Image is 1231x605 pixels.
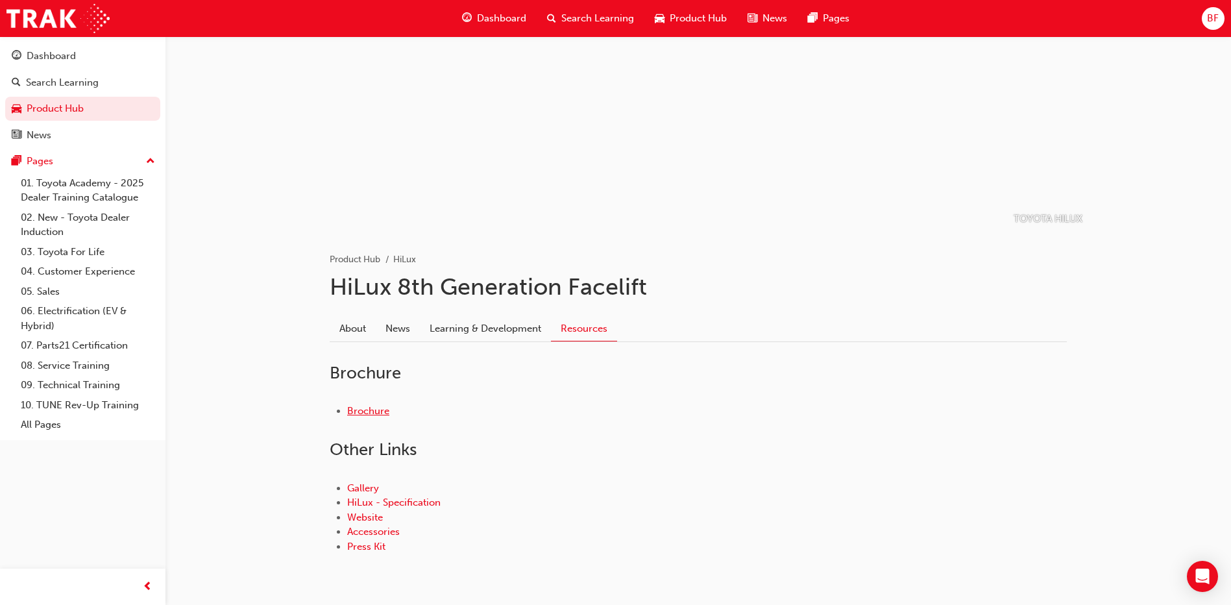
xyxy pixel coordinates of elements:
a: 04. Customer Experience [16,262,160,282]
li: HiLux [393,253,416,267]
button: BF [1202,7,1225,30]
span: car-icon [12,103,21,115]
a: Resources [551,316,617,341]
a: 08. Service Training [16,356,160,376]
span: guage-icon [12,51,21,62]
span: Search Learning [561,11,634,26]
a: Product Hub [5,97,160,121]
a: guage-iconDashboard [452,5,537,32]
span: guage-icon [462,10,472,27]
a: 01. Toyota Academy - 2025 Dealer Training Catalogue [16,173,160,208]
span: News [762,11,787,26]
h2: Brochure [330,363,1067,384]
a: Product Hub [330,254,380,265]
a: Learning & Development [420,316,551,341]
a: 05. Sales [16,282,160,302]
span: up-icon [146,153,155,170]
button: DashboardSearch LearningProduct HubNews [5,42,160,149]
div: Search Learning [26,75,99,90]
a: 02. New - Toyota Dealer Induction [16,208,160,242]
div: Pages [27,154,53,169]
a: All Pages [16,415,160,435]
span: pages-icon [808,10,818,27]
a: News [5,123,160,147]
span: prev-icon [143,579,152,595]
span: search-icon [12,77,21,89]
button: Pages [5,149,160,173]
a: Gallery [347,482,379,494]
a: 07. Parts21 Certification [16,336,160,356]
a: News [376,316,420,341]
span: BF [1207,11,1219,26]
a: 09. Technical Training [16,375,160,395]
h1: HiLux 8th Generation Facelift [330,273,1067,301]
a: news-iconNews [737,5,798,32]
a: search-iconSearch Learning [537,5,644,32]
span: news-icon [12,130,21,142]
span: car-icon [655,10,664,27]
span: Dashboard [477,11,526,26]
a: car-iconProduct Hub [644,5,737,32]
span: pages-icon [12,156,21,167]
a: Press Kit [347,541,385,552]
a: Website [347,512,383,523]
span: Product Hub [670,11,727,26]
a: Dashboard [5,44,160,68]
a: Accessories [347,526,400,537]
a: About [330,316,376,341]
span: Pages [823,11,849,26]
span: search-icon [547,10,556,27]
a: 03. Toyota For Life [16,242,160,262]
a: 06. Electrification (EV & Hybrid) [16,301,160,336]
a: pages-iconPages [798,5,860,32]
p: TOYOTA HILUX [1014,212,1082,227]
span: news-icon [748,10,757,27]
img: Trak [6,4,110,33]
a: HiLux - Specification [347,497,441,508]
a: Brochure [347,405,389,417]
h2: Other Links [330,439,1067,460]
div: Open Intercom Messenger [1187,561,1218,592]
a: 10. TUNE Rev-Up Training [16,395,160,415]
div: Dashboard [27,49,76,64]
a: Search Learning [5,71,160,95]
div: News [27,128,51,143]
